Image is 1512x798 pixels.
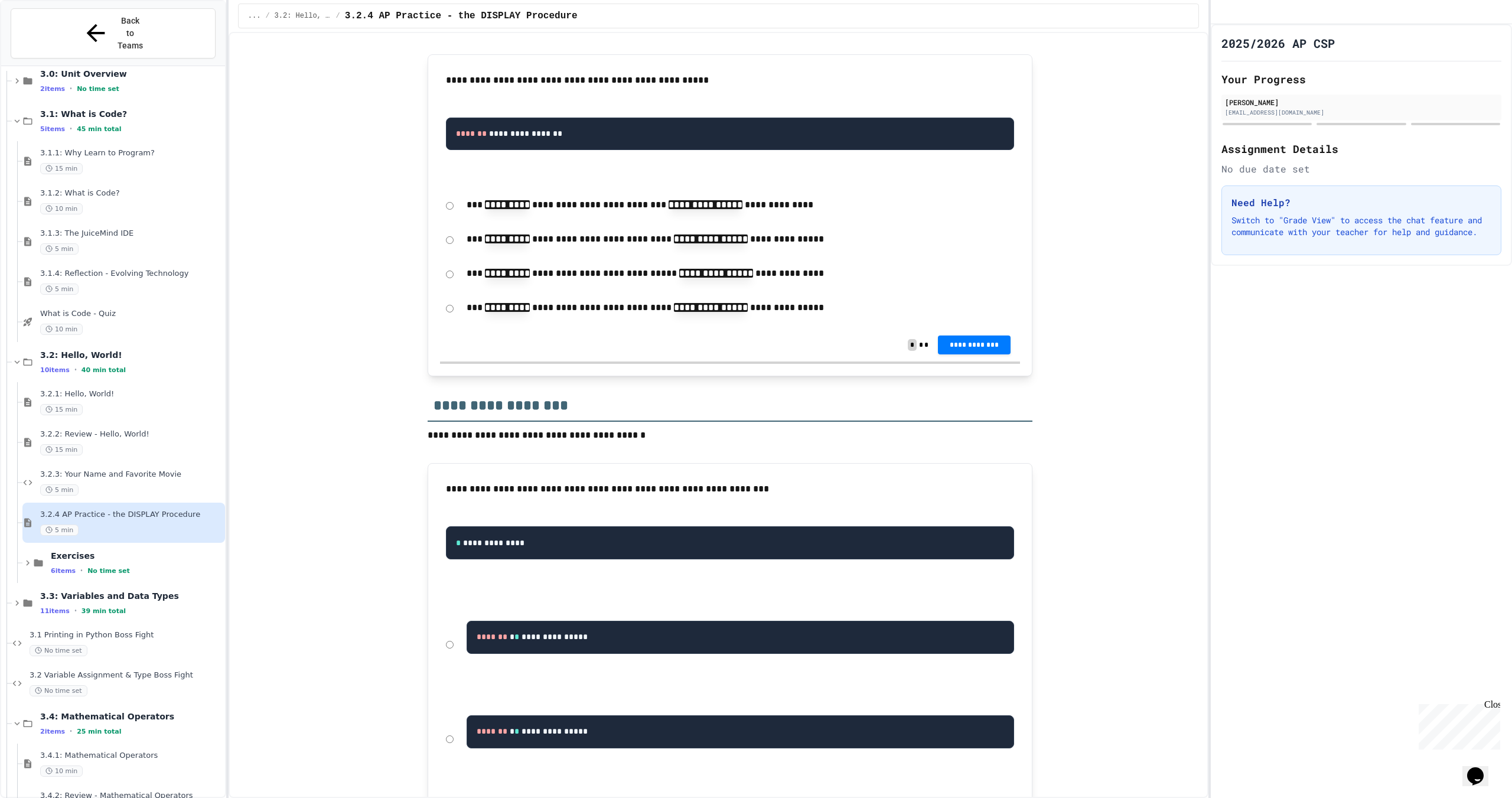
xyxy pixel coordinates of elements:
span: 5 min [40,484,79,496]
span: • [74,606,77,615]
h2: Assignment Details [1221,141,1501,157]
span: 40 min total [82,366,126,374]
span: 3.2: Hello, World! [40,350,223,360]
div: No due date set [1221,162,1501,176]
div: [PERSON_NAME] [1225,97,1498,108]
button: Back to Teams [11,8,216,58]
span: 3.3: Variables and Data Types [40,591,223,601]
span: 39 min total [82,607,126,615]
span: What is Code - Quiz [40,309,223,319]
span: 15 min [40,163,83,174]
span: 3.0: Unit Overview [40,69,223,79]
span: 5 min [40,243,79,255]
span: 3.2.3: Your Name and Favorite Movie [40,470,223,480]
span: 3.1.4: Reflection - Evolving Technology [40,269,223,279]
span: 3.2: Hello, World! [275,11,331,21]
span: 5 min [40,284,79,295]
span: 3.2.4 AP Practice - the DISPLAY Procedure [40,510,223,520]
span: No time set [77,85,119,93]
span: 10 min [40,203,83,214]
span: 15 min [40,444,83,455]
span: 3.1.2: What is Code? [40,188,223,198]
span: ... [248,11,261,21]
span: 2 items [40,728,65,735]
h1: 2025/2026 AP CSP [1221,35,1335,51]
span: 5 min [40,525,79,536]
span: 25 min total [77,728,121,735]
span: 10 items [40,366,70,374]
span: • [80,566,83,575]
h3: Need Help? [1231,196,1491,210]
span: Back to Teams [116,15,144,52]
span: 3.2.4 AP Practice - the DISPLAY Procedure [345,9,578,23]
span: / [265,11,269,21]
div: [EMAIL_ADDRESS][DOMAIN_NAME] [1225,108,1498,117]
span: 11 items [40,607,70,615]
span: 3.1 Printing in Python Boss Fight [30,630,223,640]
span: 45 min total [77,125,121,133]
span: 10 min [40,324,83,335]
span: No time set [30,685,87,696]
span: 3.4.1: Mathematical Operators [40,751,223,761]
span: 5 items [40,125,65,133]
span: • [70,84,72,93]
span: 3.4: Mathematical Operators [40,711,223,722]
iframe: chat widget [1462,751,1500,786]
h2: Your Progress [1221,71,1501,87]
span: 3.1: What is Code? [40,109,223,119]
span: • [70,124,72,133]
span: / [336,11,340,21]
span: 2 items [40,85,65,93]
span: 3.2 Variable Assignment & Type Boss Fight [30,670,223,680]
span: 10 min [40,766,83,777]
span: 3.2.2: Review - Hello, World! [40,429,223,439]
span: 3.1.3: The JuiceMind IDE [40,229,223,239]
span: No time set [30,645,87,656]
p: Switch to "Grade View" to access the chat feature and communicate with your teacher for help and ... [1231,214,1491,238]
span: 3.2.1: Hello, World! [40,389,223,399]
span: 3.1.1: Why Learn to Program? [40,148,223,158]
span: 15 min [40,404,83,415]
span: No time set [87,567,130,575]
span: • [74,365,77,374]
iframe: chat widget [1414,699,1500,750]
span: 6 items [51,567,76,575]
div: Chat with us now!Close [5,5,82,75]
span: • [70,727,72,736]
span: Exercises [51,551,223,561]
